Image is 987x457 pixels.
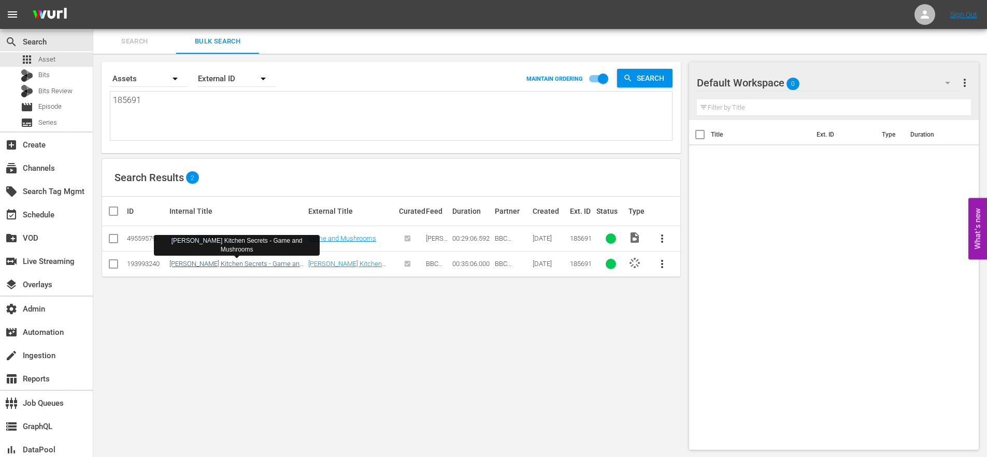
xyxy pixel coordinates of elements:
span: Video [628,231,641,244]
span: GraphQL [5,420,18,433]
div: Status [596,207,625,215]
div: 193993240 [127,260,166,268]
span: Asset [38,54,55,65]
span: BBC Studios [495,260,517,275]
span: Search [99,36,170,48]
span: Ingestion [5,349,18,362]
div: Ext. ID [570,207,593,215]
span: Asset [21,53,33,66]
span: Search [633,69,673,87]
a: Sign Out [950,10,977,19]
span: Series [38,117,57,128]
div: Bits [21,69,33,82]
span: 2 [186,174,199,181]
div: Bits Review [21,85,33,97]
div: Partner [495,207,529,215]
span: Overlays [5,278,18,291]
span: BBC Food (#1809) [426,260,449,283]
span: [PERSON_NAME] Kitchen Secrets [426,234,449,273]
th: Type [876,120,904,149]
span: menu [6,8,19,21]
div: Duration [452,207,492,215]
span: Search Results [115,171,184,184]
th: Title [711,120,810,149]
span: Episode [38,101,62,112]
button: Search [617,69,673,87]
textarea: 185691 [113,94,672,141]
div: Type [628,207,647,215]
img: ans4CAIJ8jUAAAAAAAAAAAAAAAAAAAAAAAAgQb4GAAAAAAAAAAAAAAAAAAAAAAAAJMjXAAAAAAAAAAAAAAAAAAAAAAAAgAT5G... [25,3,75,27]
span: BBC Studios [495,234,517,250]
span: Bulk Search [182,36,253,48]
th: Duration [904,120,966,149]
span: Automation [5,326,18,338]
span: Search [5,36,18,48]
a: Game and Mushrooms [308,234,376,242]
th: Ext. ID [810,120,876,149]
div: 00:35:06.000 [452,260,492,268]
div: External ID [198,64,276,93]
span: Schedule [5,209,18,221]
span: Reports [5,373,18,385]
span: Channels [5,162,18,174]
div: 49559579 [127,234,166,242]
span: Job Queues [5,397,18,409]
div: Default Workspace [697,68,960,97]
button: Open Feedback Widget [968,198,987,259]
button: more_vert [650,226,675,251]
span: more_vert [656,258,668,270]
span: 0 [786,73,799,95]
span: more_vert [656,232,668,245]
div: [PERSON_NAME] Kitchen Secrets - Game and Mushrooms [158,237,316,254]
span: 185691 [570,260,592,268]
div: Internal Title [169,207,305,215]
a: [PERSON_NAME] Kitchen Secrets - Game and Mushrooms [308,260,386,283]
span: more_vert [959,77,971,89]
span: 185691 [570,234,592,242]
div: External Title [308,207,396,215]
span: Admin [5,303,18,315]
div: Created [533,207,567,215]
span: Search Tag Mgmt [5,185,18,198]
span: LIVE [628,257,641,269]
span: Bits Review [38,86,73,96]
span: DataPool [5,444,18,456]
div: 00:29:06.592 [452,234,492,242]
span: VOD [5,232,18,244]
span: Live Streaming [5,255,18,268]
button: more_vert [959,70,971,95]
span: Episode [21,101,33,113]
span: Series [21,116,33,129]
div: [DATE] [533,260,567,268]
a: [PERSON_NAME] Kitchen Secrets - Game and Mushrooms [169,260,304,275]
div: Assets [110,64,188,93]
span: Create [5,139,18,151]
div: Curated [399,207,422,215]
p: MAINTAIN ORDERING [526,76,583,82]
button: more_vert [650,252,675,276]
div: ID [127,207,166,215]
span: Bits [38,70,50,80]
div: Feed [426,207,449,215]
div: [DATE] [533,234,567,242]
